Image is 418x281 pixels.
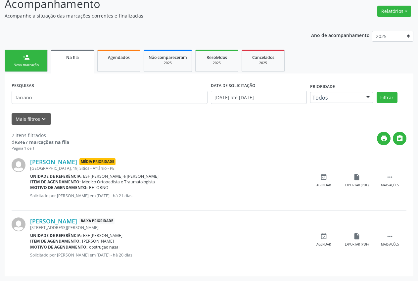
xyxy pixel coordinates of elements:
[211,91,307,104] input: Selecione um intervalo
[66,55,79,60] span: Na fila
[345,183,369,188] div: Exportar (PDF)
[311,31,370,39] p: Ano de acompanhamento
[200,61,233,66] div: 2025
[211,80,255,91] label: DATA DE SOLICITAÇÃO
[380,135,388,142] i: print
[12,158,25,172] img: img
[381,183,399,188] div: Mais ações
[247,61,280,66] div: 2025
[312,94,360,101] span: Todos
[108,55,130,60] span: Agendados
[89,185,109,190] span: RETORNO
[386,173,394,181] i: 
[377,132,391,145] button: print
[353,233,360,240] i: insert_drive_file
[320,233,327,240] i: event_available
[386,233,394,240] i: 
[23,54,30,61] div: person_add
[82,179,155,185] span: Médico Ortopedista e Traumatologista
[79,218,115,225] span: Baixa Prioridade
[12,139,69,146] div: de
[381,242,399,247] div: Mais ações
[83,173,159,179] span: ESF [PERSON_NAME] e [PERSON_NAME]
[12,91,208,104] input: Nome, CNS
[12,146,69,151] div: Página 1 de 1
[12,80,34,91] label: PESQUISAR
[83,233,122,238] span: ESF [PERSON_NAME]
[30,217,77,225] a: [PERSON_NAME]
[79,158,116,165] span: Média Prioridade
[377,92,397,103] button: Filtrar
[30,179,81,185] b: Item de agendamento:
[30,233,82,238] b: Unidade de referência:
[30,193,307,199] p: Solicitado por [PERSON_NAME] em [DATE] - há 21 dias
[89,244,119,250] span: obstruçao nasal
[30,185,88,190] b: Motivo de agendamento:
[12,113,51,125] button: Mais filtroskeyboard_arrow_down
[12,217,25,231] img: img
[252,55,274,60] span: Cancelados
[30,158,77,165] a: [PERSON_NAME]
[30,225,307,230] div: [STREET_ADDRESS][PERSON_NAME]
[10,63,43,68] div: Nova marcação
[396,135,403,142] i: 
[345,242,369,247] div: Exportar (PDF)
[149,55,187,60] span: Não compareceram
[30,173,82,179] b: Unidade de referência:
[30,238,81,244] b: Item de agendamento:
[30,252,307,258] p: Solicitado por [PERSON_NAME] em [DATE] - há 20 dias
[17,139,69,145] strong: 3467 marcações na fila
[353,173,360,181] i: insert_drive_file
[40,116,47,123] i: keyboard_arrow_down
[316,242,331,247] div: Agendar
[30,244,88,250] b: Motivo de agendamento:
[320,173,327,181] i: event_available
[377,6,411,17] button: Relatórios
[316,183,331,188] div: Agendar
[310,82,335,92] label: Prioridade
[5,12,291,19] p: Acompanhe a situação das marcações correntes e finalizadas
[207,55,227,60] span: Resolvidos
[12,132,69,139] div: 2 itens filtrados
[82,238,114,244] span: [PERSON_NAME]
[393,132,406,145] button: 
[30,165,307,171] div: [GEOGRAPHIC_DATA], 19, Sitios - Afrânio - PE
[149,61,187,66] div: 2025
